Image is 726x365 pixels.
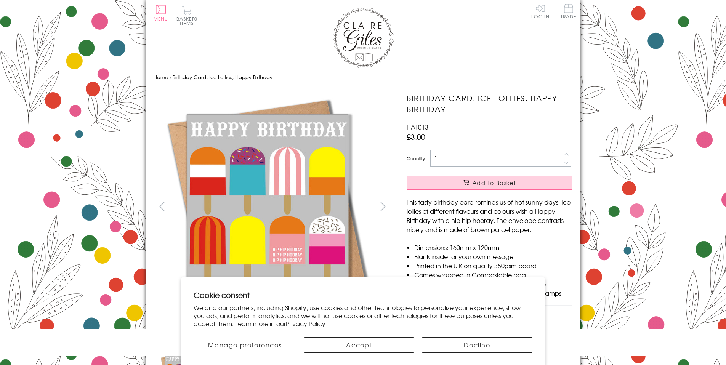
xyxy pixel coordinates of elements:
[154,93,382,321] img: Birthday Card, Ice Lollies, Happy Birthday
[407,176,572,190] button: Add to Basket
[154,74,168,81] a: Home
[170,74,171,81] span: ›
[194,337,296,353] button: Manage preferences
[154,198,171,215] button: prev
[414,243,572,252] li: Dimensions: 160mm x 120mm
[407,197,572,234] p: This tasty birthday card reminds us of hot sunny days. Ice lollies of different flavours and colo...
[173,74,272,81] span: Birthday Card, Ice Lollies, Happy Birthday
[286,319,325,328] a: Privacy Policy
[176,6,197,26] button: Basket0 items
[194,304,532,327] p: We and our partners, including Shopify, use cookies and other technologies to personalize your ex...
[208,340,282,349] span: Manage preferences
[473,179,516,187] span: Add to Basket
[374,198,391,215] button: next
[333,8,394,68] img: Claire Giles Greetings Cards
[304,337,414,353] button: Accept
[407,131,425,142] span: £3.00
[407,93,572,115] h1: Birthday Card, Ice Lollies, Happy Birthday
[180,15,197,27] span: 0 items
[422,337,532,353] button: Decline
[414,252,572,261] li: Blank inside for your own message
[561,4,577,19] span: Trade
[407,155,425,162] label: Quantity
[407,122,428,131] span: HAT013
[194,290,532,300] h2: Cookie consent
[414,261,572,270] li: Printed in the U.K on quality 350gsm board
[531,4,550,19] a: Log In
[561,4,577,20] a: Trade
[414,270,572,279] li: Comes wrapped in Compostable bag
[154,5,168,21] button: Menu
[154,70,573,85] nav: breadcrumbs
[154,15,168,22] span: Menu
